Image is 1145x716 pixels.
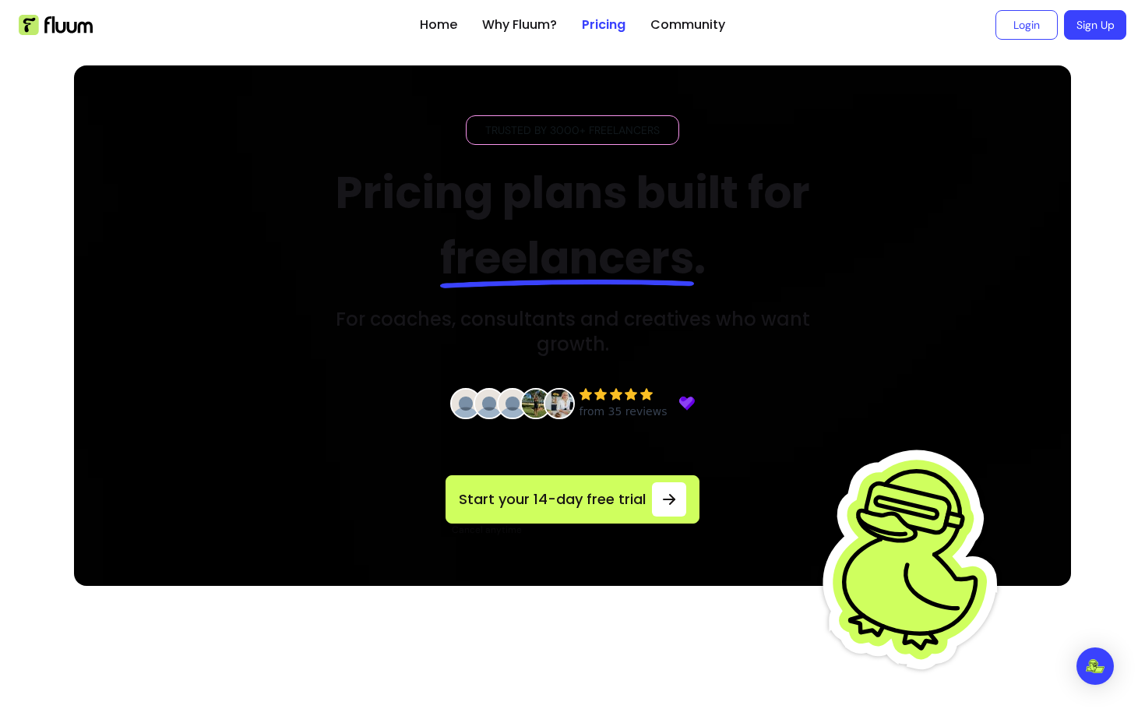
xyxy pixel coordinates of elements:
[818,422,1013,695] img: Fluum Duck sticker
[459,489,646,510] span: Start your 14-day free trial
[19,15,93,35] img: Fluum Logo
[650,16,725,34] a: Community
[995,10,1058,40] a: Login
[440,227,694,289] span: freelancers
[582,16,625,34] a: Pricing
[452,524,699,536] p: Cancel anytime
[420,16,457,34] a: Home
[309,160,837,291] h2: Pricing plans built for .
[1076,647,1114,685] div: Open Intercom Messenger
[309,307,837,357] h3: For coaches, consultants and creatives who want growth.
[446,475,699,524] a: Start your 14-day free trial
[1064,10,1126,40] a: Sign Up
[479,122,666,138] span: Trusted by 3000+ freelancers
[482,16,557,34] a: Why Fluum?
